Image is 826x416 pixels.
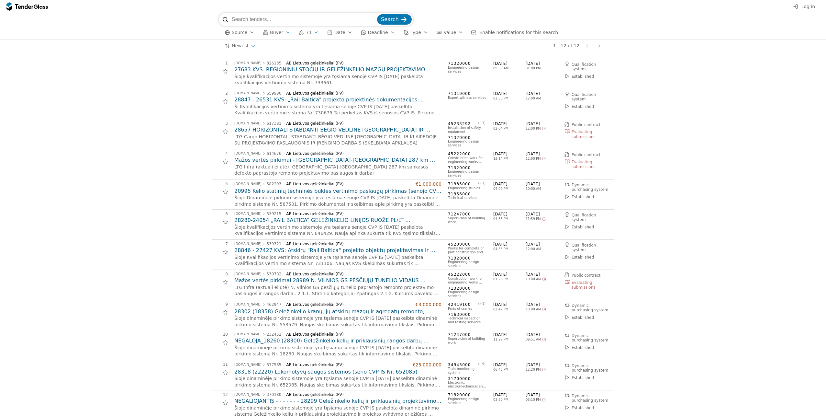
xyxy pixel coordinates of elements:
[267,363,282,367] div: 377585
[306,30,312,35] span: 71
[469,29,560,37] button: Enable notifications for this search
[232,30,247,35] span: Source
[234,224,441,237] div: Šioje kvalifikacijos vertinimo sistemoje yra tęsiama senoje CVP IS [DATE] paskelbta kvalifikacijo...
[493,127,526,131] span: 02:04 PM
[286,272,436,276] div: AB Lietuvos geležinkeliai (PV)
[234,182,262,186] div: [DOMAIN_NAME]
[234,303,262,306] div: [DOMAIN_NAME]
[572,225,594,229] span: Established
[234,188,441,195] h2: 20995 Kelio statinių techninės būklės vertinimo paslaugų pirkimas (senojo CVP IS Nr. 587501)
[448,242,487,247] span: 45200000
[234,156,441,164] a: Mažos vertės pirkimai - [GEOGRAPHIC_DATA]-[GEOGRAPHIC_DATA] 287 km sankasos defekto paprastojo re...
[286,61,436,65] div: AB Lietuvos geležinkeliai (PV)
[493,338,526,341] span: 11:27 PM
[526,151,558,157] span: [DATE]
[526,61,558,66] span: [DATE]
[234,272,262,276] div: [DOMAIN_NAME]
[234,61,281,65] a: [DOMAIN_NAME]326135
[448,156,487,164] div: Construction work for engineering works except bridges, tunnels, shafts and subways
[493,392,526,398] span: [DATE]
[234,212,281,216] a: [DOMAIN_NAME]539215
[448,337,487,345] div: Supervision of building work
[416,302,441,307] div: €3,000,000
[234,337,441,344] a: NEGALOJA_18260 (28300) Geležinkelio kelių ir priklausinių rangos darbų techninės priežiūros pasla...
[234,247,441,254] a: 28846 - 27427 KVS: Atskirų "Rail Baltica" projekto objektų projektavimas ir rangos darbai (senojo...
[448,91,487,97] span: 71319000
[493,61,526,66] span: [DATE]
[791,3,817,11] button: Log in
[448,367,487,375] div: Train-monitoring system
[267,272,282,276] div: 530782
[448,286,487,291] span: 71320000
[572,273,600,278] span: Public contract
[526,277,541,281] span: 10:00 AM
[572,406,594,410] span: Established
[234,92,262,95] div: [DOMAIN_NAME]
[286,332,436,337] div: AB Lietuvos geležinkeliai (PV)
[234,303,281,306] a: [DOMAIN_NAME]462947
[448,307,487,311] div: Parts of cranes
[286,91,436,96] div: AB Lietuvos geležinkeliai (PV)
[234,272,281,276] a: [DOMAIN_NAME]530782
[448,96,487,100] div: Expert witness services
[234,164,441,177] div: LTG Infra (aktuali eilutė) [GEOGRAPHIC_DATA]-[GEOGRAPHIC_DATA] 287 km sankasos defekto paprastojo...
[572,303,608,312] span: Dynamic purchasing system
[212,212,228,216] div: 6
[434,29,466,37] button: Value
[286,212,436,216] div: AB Lietuvos geležinkeliai (PV)
[572,376,594,380] span: Established
[572,160,596,169] span: Evaluating submissions
[526,212,558,217] span: [DATE]
[526,181,558,187] span: [DATE]
[448,191,487,197] span: 71356000
[448,312,487,318] span: 71630000
[801,4,815,9] span: Log in
[234,74,441,86] div: Šioje kvalifikacijos vertinimo sistemoje yra tęsiama senoje CVP IS [DATE] paskelbta kvalifikacijo...
[448,260,487,268] div: Engineering design services
[234,96,441,103] a: 28847 - 26531 KVS: „Rail Baltica" projekto projektinės dokumentacijos ekspertinio tikrinimo ir ve...
[234,242,281,246] a: [DOMAIN_NAME]539321
[234,126,441,133] a: 28657 HORIZONTALI STABDANTI BĖGIO VEDLINĖ [GEOGRAPHIC_DATA] IR KLAIPĖDOJE SU PROJEKTAVIMO PASLAUG...
[212,302,228,306] div: 9
[286,182,410,186] div: AB Lietuvos geležinkeliai (PV)
[526,362,558,368] span: [DATE]
[381,16,399,22] span: Search
[572,364,608,373] span: Dynamic purchasing system
[377,14,412,25] button: Search
[234,217,441,224] a: 28280-24054 „RAIL BALTICA“ GELEŽINKELIO LINIJOS RUOŽE PL/LT [GEOGRAPHIC_DATA] – [GEOGRAPHIC_DATA]...
[267,212,282,216] div: 539215
[267,91,282,95] div: 659980
[448,277,487,284] div: Construction work for engineering works except bridges, tunnels, shafts and subways
[493,362,526,368] span: [DATE]
[234,333,262,336] div: [DOMAIN_NAME]
[234,104,441,116] div: Ši Kvalifikacijos vertinimo sistema yra tęsiama senoje CVP IS [DATE] paskelbta Kvalifikacijos ver...
[234,195,441,207] div: Šioje Dinaminėje pirkimo sistemoje yra tęsiama senoje CVP IS [DATE] paskelbta Dinaminė pirkimo si...
[234,66,441,73] a: 27683 KVS: REGIONINIŲ STOČIŲ IR GELEŽINKELIO MAZGŲ PROJEKTAVIMO PASLAUGOS (seno CVP IS Nr. 733661)
[572,183,608,192] span: Dynamic purchasing system
[234,284,441,297] div: LTG Infra (aktuali eilutė) N. Vilnios GS pėsčiųjų tunelio paprastojo remonto projektavimo paslaug...
[212,332,228,337] div: 10
[212,91,228,96] div: 2
[232,13,376,26] input: Search tenders...
[448,165,487,171] span: 71320000
[526,302,558,307] span: [DATE]
[493,302,526,307] span: [DATE]
[234,345,441,357] div: Šioje dinaminėje pirkimo sistemoje yra tęsiama senoje CVP IS [DATE] paskelbta dinaminė pirkimo si...
[212,272,228,276] div: 8
[493,187,526,191] span: 04:00 PM
[572,345,594,350] span: Established
[267,182,282,186] div: 582293
[526,332,558,338] span: [DATE]
[493,247,526,251] span: 04:35 PM
[493,157,526,161] span: 12:14 PM
[234,363,262,366] div: [DOMAIN_NAME]
[526,66,541,70] span: 01:00 PM
[448,151,487,157] span: 45222000
[267,303,282,306] div: 462947
[234,134,441,146] div: LTG Cargo HORIZONTALI STABDANTI BĖGIO VEDLINĖ [GEOGRAPHIC_DATA] IR KLAIPĖDOJE SU PROJEKTAVIMO PAS...
[493,398,526,402] span: 03:30 PM
[572,122,600,127] span: Public contract
[270,30,283,35] span: Buyer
